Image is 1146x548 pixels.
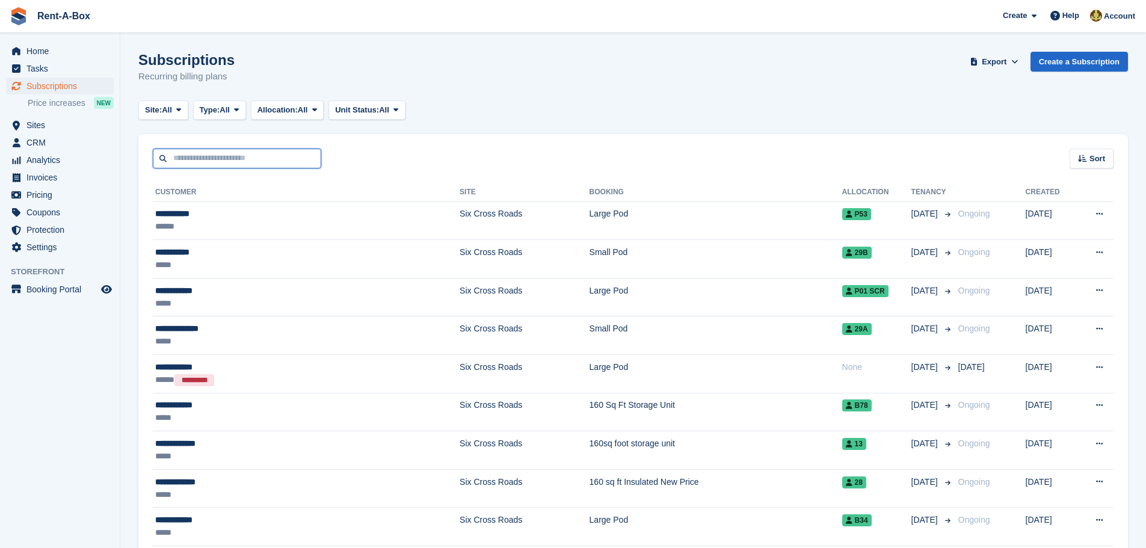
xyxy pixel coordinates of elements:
a: menu [6,78,114,94]
td: Six Cross Roads [460,355,589,393]
span: 29B [842,247,872,259]
a: menu [6,186,114,203]
span: Type: [200,104,220,116]
span: Site: [145,104,162,116]
span: All [220,104,230,116]
span: P53 [842,208,871,220]
span: All [298,104,308,116]
span: [DATE] [911,246,940,259]
td: [DATE] [1026,355,1076,393]
span: Sites [26,117,99,134]
a: menu [6,204,114,221]
td: Six Cross Roads [460,393,589,431]
a: menu [6,221,114,238]
span: Invoices [26,169,99,186]
span: Price increases [28,97,85,109]
span: Export [982,56,1006,68]
span: Ongoing [958,247,990,257]
span: 29A [842,323,872,335]
img: Mairead Collins [1090,10,1102,22]
span: 28 [842,476,866,488]
span: Settings [26,239,99,256]
span: All [162,104,172,116]
span: Booking Portal [26,281,99,298]
span: [DATE] [911,514,940,526]
th: Site [460,183,589,202]
span: B34 [842,514,872,526]
td: Large Pod [590,508,842,546]
button: Export [968,52,1021,72]
span: Tasks [26,60,99,77]
span: Create [1003,10,1027,22]
span: [DATE] [958,362,985,372]
span: Analytics [26,152,99,168]
button: Type: All [193,100,246,120]
span: Allocation: [257,104,298,116]
a: menu [6,281,114,298]
td: Six Cross Roads [460,431,589,470]
th: Allocation [842,183,911,202]
td: Small Pod [590,240,842,279]
a: menu [6,117,114,134]
h1: Subscriptions [138,52,235,68]
th: Tenancy [911,183,953,202]
p: Recurring billing plans [138,70,235,84]
button: Unit Status: All [328,100,405,120]
td: Small Pod [590,316,842,355]
span: [DATE] [911,361,940,374]
span: [DATE] [911,476,940,488]
span: [DATE] [911,437,940,450]
td: Six Cross Roads [460,316,589,355]
span: Home [26,43,99,60]
td: [DATE] [1026,240,1076,279]
span: Account [1104,10,1135,22]
td: 160 sq ft Insulated New Price [590,469,842,508]
a: menu [6,152,114,168]
td: [DATE] [1026,202,1076,240]
span: Pricing [26,186,99,203]
span: [DATE] [911,285,940,297]
span: 13 [842,438,866,450]
a: menu [6,43,114,60]
td: Six Cross Roads [460,508,589,546]
span: Ongoing [958,209,990,218]
td: Large Pod [590,355,842,393]
span: Ongoing [958,439,990,448]
a: menu [6,134,114,151]
button: Site: All [138,100,188,120]
td: 160 Sq Ft Storage Unit [590,393,842,431]
a: Create a Subscription [1030,52,1128,72]
span: [DATE] [911,399,940,411]
span: All [379,104,389,116]
th: Created [1026,183,1076,202]
td: [DATE] [1026,393,1076,431]
td: Six Cross Roads [460,469,589,508]
span: B78 [842,399,872,411]
button: Allocation: All [251,100,324,120]
th: Booking [590,183,842,202]
td: [DATE] [1026,508,1076,546]
td: Large Pod [590,202,842,240]
span: Ongoing [958,477,990,487]
td: 160sq foot storage unit [590,431,842,470]
a: Preview store [99,282,114,297]
a: Rent-A-Box [32,6,95,26]
th: Customer [153,183,460,202]
span: Coupons [26,204,99,221]
td: [DATE] [1026,316,1076,355]
span: Ongoing [958,286,990,295]
td: [DATE] [1026,469,1076,508]
td: Six Cross Roads [460,278,589,316]
div: NEW [94,97,114,109]
td: Six Cross Roads [460,202,589,240]
span: [DATE] [911,322,940,335]
span: CRM [26,134,99,151]
span: Ongoing [958,515,990,525]
span: Sort [1089,153,1105,165]
span: Protection [26,221,99,238]
span: Storefront [11,266,120,278]
a: Price increases NEW [28,96,114,109]
div: None [842,361,911,374]
img: stora-icon-8386f47178a22dfd0bd8f6a31ec36ba5ce8667c1dd55bd0f319d3a0aa187defe.svg [10,7,28,25]
span: Help [1062,10,1079,22]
